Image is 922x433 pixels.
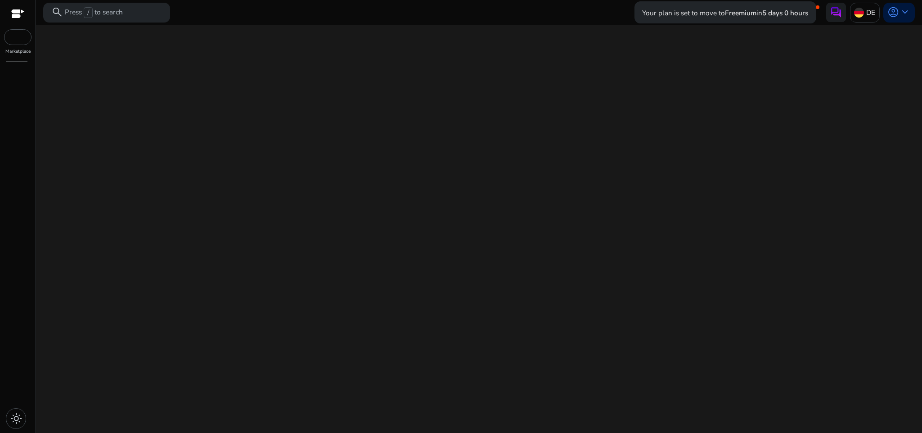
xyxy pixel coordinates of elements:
b: 5 days 0 hours [762,8,808,18]
p: DE [866,5,875,20]
img: de.svg [854,8,864,18]
span: account_circle [887,6,899,18]
span: light_mode [10,413,22,424]
p: Marketplace [5,48,31,55]
p: Your plan is set to move to in [642,5,808,21]
b: Freemium [725,8,756,18]
p: Press to search [65,7,123,18]
span: keyboard_arrow_down [899,6,911,18]
span: search [51,6,63,18]
span: / [84,7,92,18]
